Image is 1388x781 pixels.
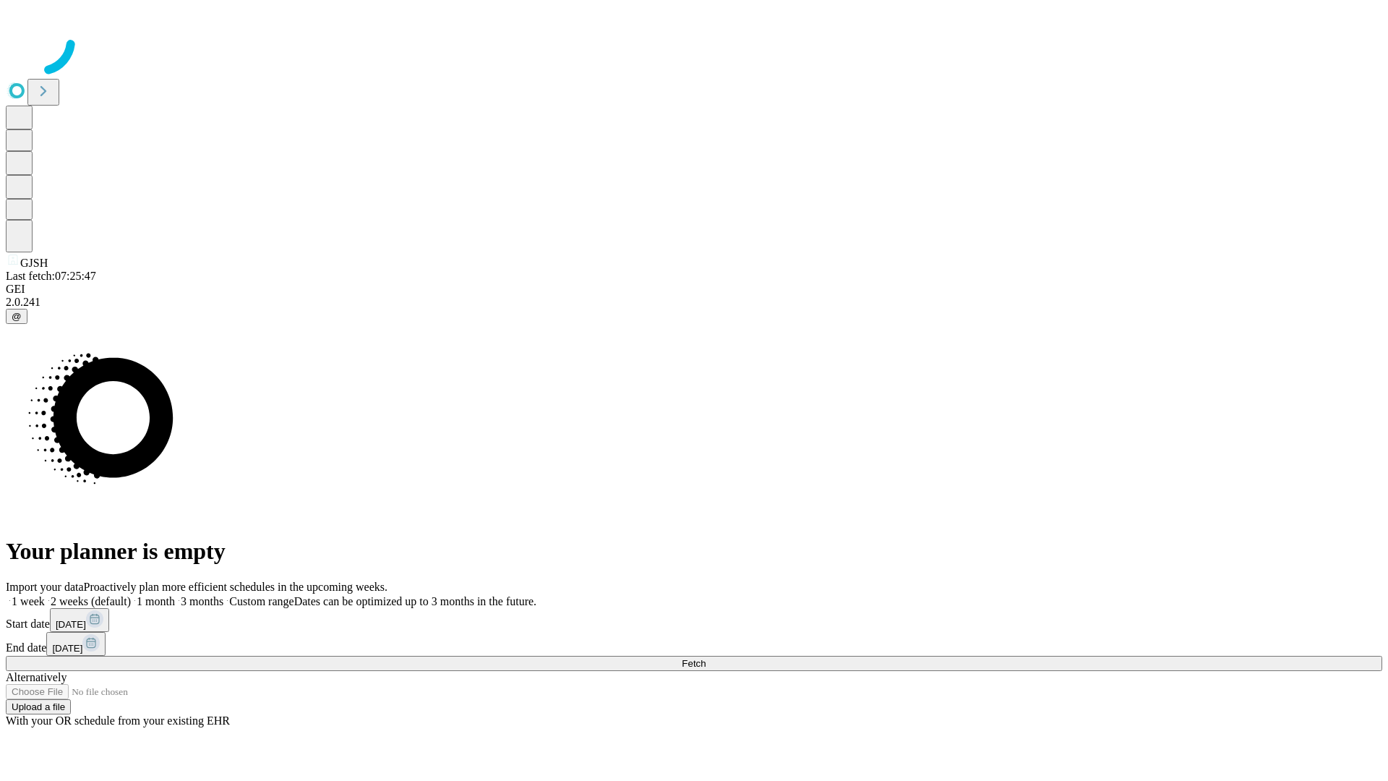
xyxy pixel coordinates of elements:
[6,699,71,714] button: Upload a file
[6,581,84,593] span: Import your data
[6,309,27,324] button: @
[46,632,106,656] button: [DATE]
[6,270,96,282] span: Last fetch: 07:25:47
[229,595,294,607] span: Custom range
[50,608,109,632] button: [DATE]
[6,283,1382,296] div: GEI
[6,656,1382,671] button: Fetch
[6,538,1382,565] h1: Your planner is empty
[51,595,131,607] span: 2 weeks (default)
[12,595,45,607] span: 1 week
[6,296,1382,309] div: 2.0.241
[6,671,67,683] span: Alternatively
[6,714,230,727] span: With your OR schedule from your existing EHR
[12,311,22,322] span: @
[52,643,82,654] span: [DATE]
[56,619,86,630] span: [DATE]
[181,595,223,607] span: 3 months
[6,632,1382,656] div: End date
[137,595,175,607] span: 1 month
[6,608,1382,632] div: Start date
[294,595,536,607] span: Dates can be optimized up to 3 months in the future.
[682,658,706,669] span: Fetch
[84,581,387,593] span: Proactively plan more efficient schedules in the upcoming weeks.
[20,257,48,269] span: GJSH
